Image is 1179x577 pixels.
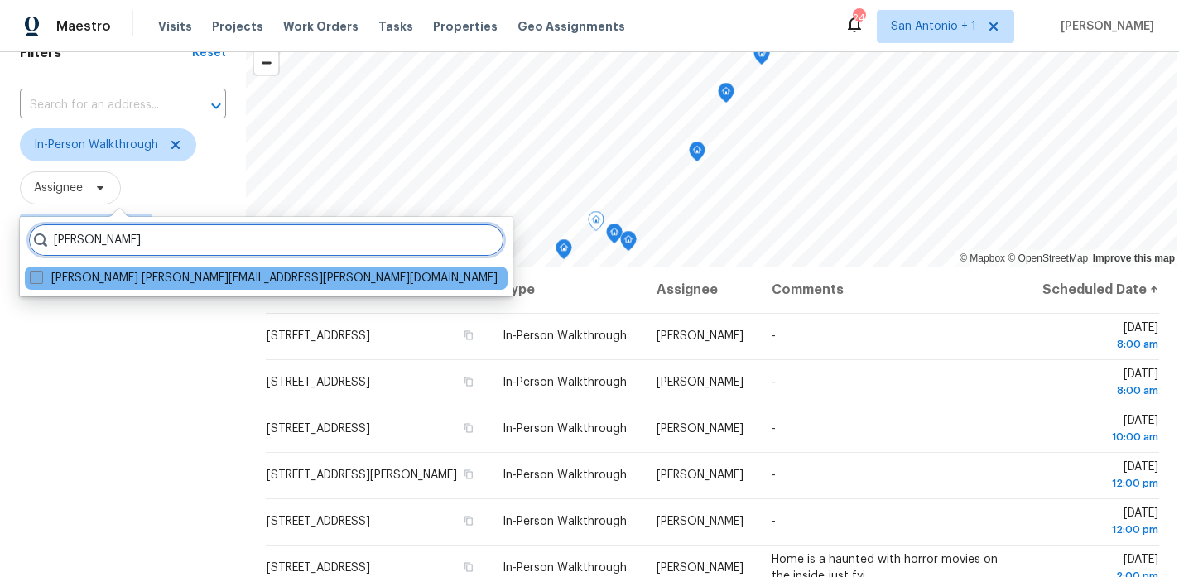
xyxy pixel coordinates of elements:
[753,45,770,70] div: Map marker
[891,18,976,35] span: San Antonio + 1
[1040,415,1158,445] span: [DATE]
[158,18,192,35] span: Visits
[461,328,476,343] button: Copy Address
[254,50,278,75] button: Zoom out
[461,513,476,528] button: Copy Address
[267,423,370,435] span: [STREET_ADDRESS]
[517,18,625,35] span: Geo Assignments
[1040,368,1158,399] span: [DATE]
[20,93,180,118] input: Search for an address...
[503,562,627,574] span: In-Person Walkthrough
[56,18,111,35] span: Maestro
[461,467,476,482] button: Copy Address
[606,224,623,249] div: Map marker
[1008,252,1088,264] a: OpenStreetMap
[267,330,370,342] span: [STREET_ADDRESS]
[1040,322,1158,353] span: [DATE]
[657,377,743,388] span: [PERSON_NAME]
[34,180,83,196] span: Assignee
[657,330,743,342] span: [PERSON_NAME]
[689,142,705,167] div: Map marker
[267,377,370,388] span: [STREET_ADDRESS]
[772,469,776,481] span: -
[34,137,158,153] span: In-Person Walkthrough
[657,516,743,527] span: [PERSON_NAME]
[267,516,370,527] span: [STREET_ADDRESS]
[657,469,743,481] span: [PERSON_NAME]
[489,267,642,313] th: Type
[718,83,734,108] div: Map marker
[246,18,1177,267] canvas: Map
[503,330,627,342] span: In-Person Walkthrough
[1040,522,1158,538] div: 12:00 pm
[503,469,627,481] span: In-Person Walkthrough
[1040,429,1158,445] div: 10:00 am
[267,562,370,574] span: [STREET_ADDRESS]
[503,377,627,388] span: In-Person Walkthrough
[772,377,776,388] span: -
[1040,336,1158,353] div: 8:00 am
[433,18,498,35] span: Properties
[1040,507,1158,538] span: [DATE]
[853,10,864,26] div: 24
[657,423,743,435] span: [PERSON_NAME]
[643,267,759,313] th: Assignee
[588,211,604,237] div: Map marker
[556,239,572,265] div: Map marker
[461,560,476,575] button: Copy Address
[1040,461,1158,492] span: [DATE]
[772,423,776,435] span: -
[30,270,498,286] label: [PERSON_NAME] [PERSON_NAME][EMAIL_ADDRESS][PERSON_NAME][DOMAIN_NAME]
[503,423,627,435] span: In-Person Walkthrough
[657,562,743,574] span: [PERSON_NAME]
[1093,252,1175,264] a: Improve this map
[772,330,776,342] span: -
[267,469,457,481] span: [STREET_ADDRESS][PERSON_NAME]
[503,516,627,527] span: In-Person Walkthrough
[461,421,476,435] button: Copy Address
[772,516,776,527] span: -
[1040,382,1158,399] div: 8:00 am
[1040,475,1158,492] div: 12:00 pm
[212,18,263,35] span: Projects
[20,45,192,61] h1: Filters
[283,18,359,35] span: Work Orders
[1054,18,1154,35] span: [PERSON_NAME]
[758,267,1027,313] th: Comments
[378,21,413,32] span: Tasks
[192,45,226,61] div: Reset
[960,252,1005,264] a: Mapbox
[620,231,637,257] div: Map marker
[461,374,476,389] button: Copy Address
[1027,267,1159,313] th: Scheduled Date ↑
[205,94,228,118] button: Open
